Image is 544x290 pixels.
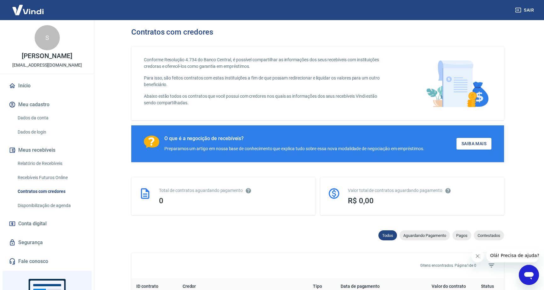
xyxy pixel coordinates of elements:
[378,230,397,240] div: Todos
[164,135,424,142] div: O que é a negocição de recebíveis?
[159,187,308,194] div: Total de contratos aguardando pagamento
[35,25,60,50] div: S
[474,233,504,238] span: Contestados
[486,249,539,262] iframe: Mensagem da empresa
[348,196,374,205] span: R$ 0,00
[519,265,539,285] iframe: Botão para abrir a janela de mensagens
[452,230,471,240] div: Pagos
[15,112,87,124] a: Dados da conta
[12,62,82,68] p: [EMAIL_ADDRESS][DOMAIN_NAME]
[8,98,87,112] button: Meu cadastro
[8,254,87,268] a: Fale conosco
[144,93,387,106] p: Abaixo estão todos os contratos que você possui com credores nos quais as informações dos seus re...
[4,4,53,9] span: Olá! Precisa de ajuda?
[22,53,72,59] p: [PERSON_NAME]
[8,143,87,157] button: Meus recebíveis
[131,28,213,36] h3: Contratos com credores
[144,75,387,88] p: Para isso, são feitos contratos com estas instituições a fim de que possam redirecionar e liquida...
[474,230,504,240] div: Contestados
[378,233,397,238] span: Todos
[15,126,87,139] a: Dados de login
[18,219,47,228] span: Conta digital
[8,217,87,231] a: Conta digital
[245,188,252,194] svg: Esses contratos não se referem à Vindi, mas sim a outras instituições.
[452,233,471,238] span: Pagos
[15,199,87,212] a: Disponibilização de agenda
[8,236,87,249] a: Segurança
[8,0,48,19] img: Vindi
[15,157,87,170] a: Relatório de Recebíveis
[484,258,499,273] span: Filtros
[15,171,87,184] a: Recebíveis Futuros Online
[144,135,159,148] img: Ícone com um ponto de interrogação.
[514,4,536,16] button: Sair
[144,57,387,70] p: Conforme Resolução 4.734 do Banco Central, é possível compartilhar as informações dos seus recebí...
[164,145,424,152] div: Preparamos um artigo em nossa base de conhecimento que explica tudo sobre essa nova modalidade de...
[471,250,484,262] iframe: Fechar mensagem
[159,196,308,205] div: 0
[445,188,451,194] svg: O valor comprometido não se refere a pagamentos pendentes na Vindi e sim como garantia a outras i...
[348,187,496,194] div: Valor total de contratos aguardando pagamento
[420,263,476,268] p: 0 itens encontrados. Página 1 de 0
[8,79,87,93] a: Início
[423,57,491,110] img: main-image.9f1869c469d712ad33ce.png
[456,138,491,150] a: Saiba Mais
[399,233,450,238] span: Aguardando Pagamento
[15,185,87,198] a: Contratos com credores
[399,230,450,240] div: Aguardando Pagamento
